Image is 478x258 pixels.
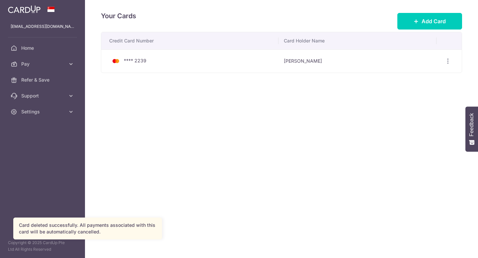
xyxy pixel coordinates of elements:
[21,77,65,83] span: Refer & Save
[21,108,65,115] span: Settings
[469,113,475,136] span: Feedback
[21,93,65,99] span: Support
[397,13,462,30] button: Add Card
[465,106,478,152] button: Feedback - Show survey
[109,57,122,65] img: Bank Card
[279,32,437,49] th: Card Holder Name
[11,23,74,30] p: [EMAIL_ADDRESS][DOMAIN_NAME]
[435,238,471,255] iframe: Opens a widget where you can find more information
[101,11,136,21] h4: Your Cards
[21,45,65,51] span: Home
[422,17,446,25] span: Add Card
[21,61,65,67] span: Pay
[101,32,279,49] th: Credit Card Number
[19,222,156,235] div: Card deleted successfully. All payments associated with this card will be automatically cancelled.
[279,49,437,73] td: [PERSON_NAME]
[8,5,40,13] img: CardUp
